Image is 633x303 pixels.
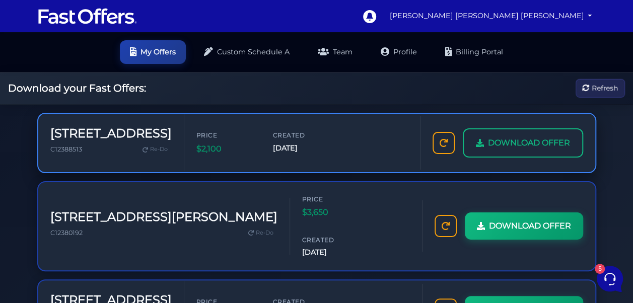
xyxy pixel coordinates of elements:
button: Start a Conversation [16,158,185,178]
a: Team [308,40,363,64]
span: Re-Do [150,145,168,154]
a: AuraI'm sorry you're having trouble with the forms. Here are a few tips that might help: Download... [12,123,189,154]
a: Profile [371,40,427,64]
a: Billing Portal [435,40,513,64]
span: 5 [101,209,108,216]
iframe: Customerly Messenger Launcher [595,264,625,294]
a: Re-Do [138,143,172,156]
span: Refresh [592,83,618,94]
span: Aura [42,127,155,137]
p: I'm sorry you're having trouble with the forms. Here are a few tips that might help: Download the... [42,139,155,149]
button: Help [131,210,193,234]
span: $3,650 [302,206,363,219]
p: Home [30,224,47,234]
button: Home [8,210,70,234]
a: Custom Schedule A [194,40,300,64]
span: C12388513 [50,145,82,153]
span: Find an Answer [16,198,68,206]
a: [PERSON_NAME] [PERSON_NAME] [PERSON_NAME] [386,6,596,26]
span: Re-Do [256,229,273,238]
a: DOWNLOAD OFFER [463,128,583,158]
a: Re-Do [244,226,277,240]
a: AuraYou:nothing is working2mo ago [12,85,189,115]
span: [DATE] [302,247,363,258]
span: C12380192 [50,229,83,237]
a: Open Help Center [125,198,185,206]
h3: [STREET_ADDRESS][PERSON_NAME] [50,210,277,224]
span: DOWNLOAD OFFER [489,219,571,233]
button: Refresh [576,79,625,98]
a: DOWNLOAD OFFER [465,212,583,240]
span: DOWNLOAD OFFER [488,136,570,149]
p: 2mo ago [161,89,185,98]
span: Start a Conversation [73,164,141,172]
span: Your Conversations [16,72,82,81]
a: My Offers [120,40,186,64]
h2: Hello [DEMOGRAPHIC_DATA] 👋 [8,8,169,56]
p: Messages [87,224,115,234]
span: [DATE] [273,142,333,154]
img: dark [16,128,36,148]
span: $2,100 [196,142,257,156]
p: 2mo ago [161,127,185,136]
p: Help [156,224,169,234]
button: 5Messages [70,210,132,234]
h3: [STREET_ADDRESS] [50,126,172,141]
span: Created [273,130,333,140]
span: Price [196,130,257,140]
span: Aura [42,89,155,99]
img: dark [16,90,36,110]
h2: Download your Fast Offers: [8,82,146,94]
span: Price [302,194,363,204]
a: See all [163,72,185,81]
p: You: nothing is working [42,101,155,111]
span: Created [302,235,363,245]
